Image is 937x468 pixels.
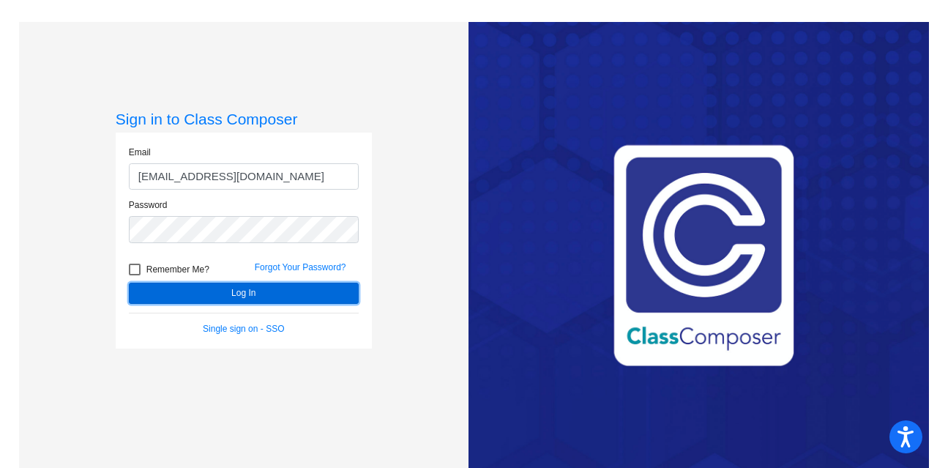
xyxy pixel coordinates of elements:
[129,283,359,304] button: Log In
[129,146,151,159] label: Email
[129,198,168,212] label: Password
[116,110,372,128] h3: Sign in to Class Composer
[203,324,284,334] a: Single sign on - SSO
[146,261,209,278] span: Remember Me?
[255,262,346,272] a: Forgot Your Password?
